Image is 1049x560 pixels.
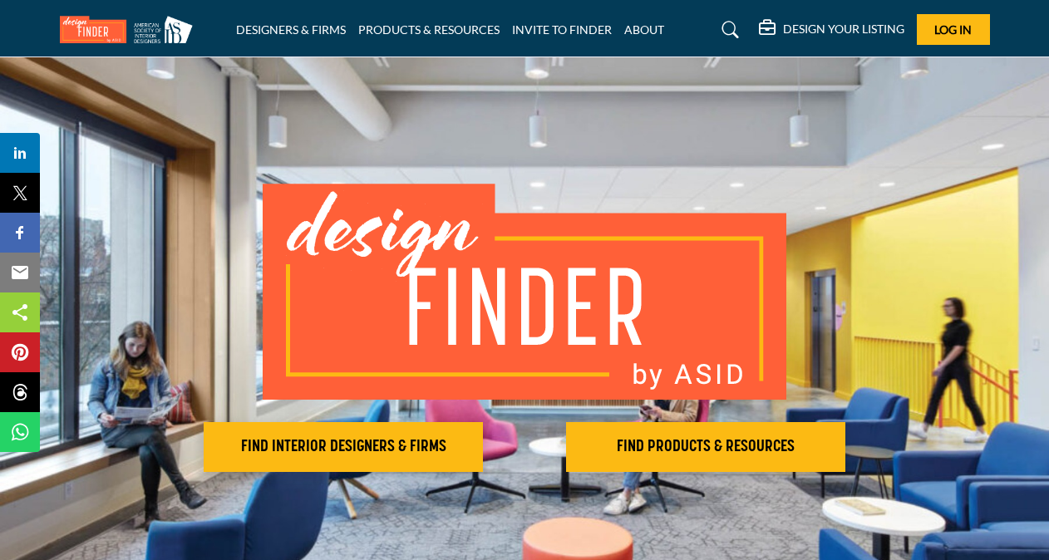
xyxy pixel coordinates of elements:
h2: FIND INTERIOR DESIGNERS & FIRMS [209,437,478,457]
a: DESIGNERS & FIRMS [236,22,346,37]
button: FIND INTERIOR DESIGNERS & FIRMS [204,422,483,472]
img: Site Logo [60,16,201,43]
a: INVITE TO FINDER [512,22,612,37]
h2: FIND PRODUCTS & RESOURCES [571,437,840,457]
button: FIND PRODUCTS & RESOURCES [566,422,845,472]
a: ABOUT [624,22,664,37]
a: PRODUCTS & RESOURCES [358,22,500,37]
a: Search [706,17,750,43]
div: DESIGN YOUR LISTING [759,20,904,40]
img: image [263,184,786,400]
span: Log In [934,22,972,37]
h5: DESIGN YOUR LISTING [783,22,904,37]
button: Log In [917,14,990,45]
